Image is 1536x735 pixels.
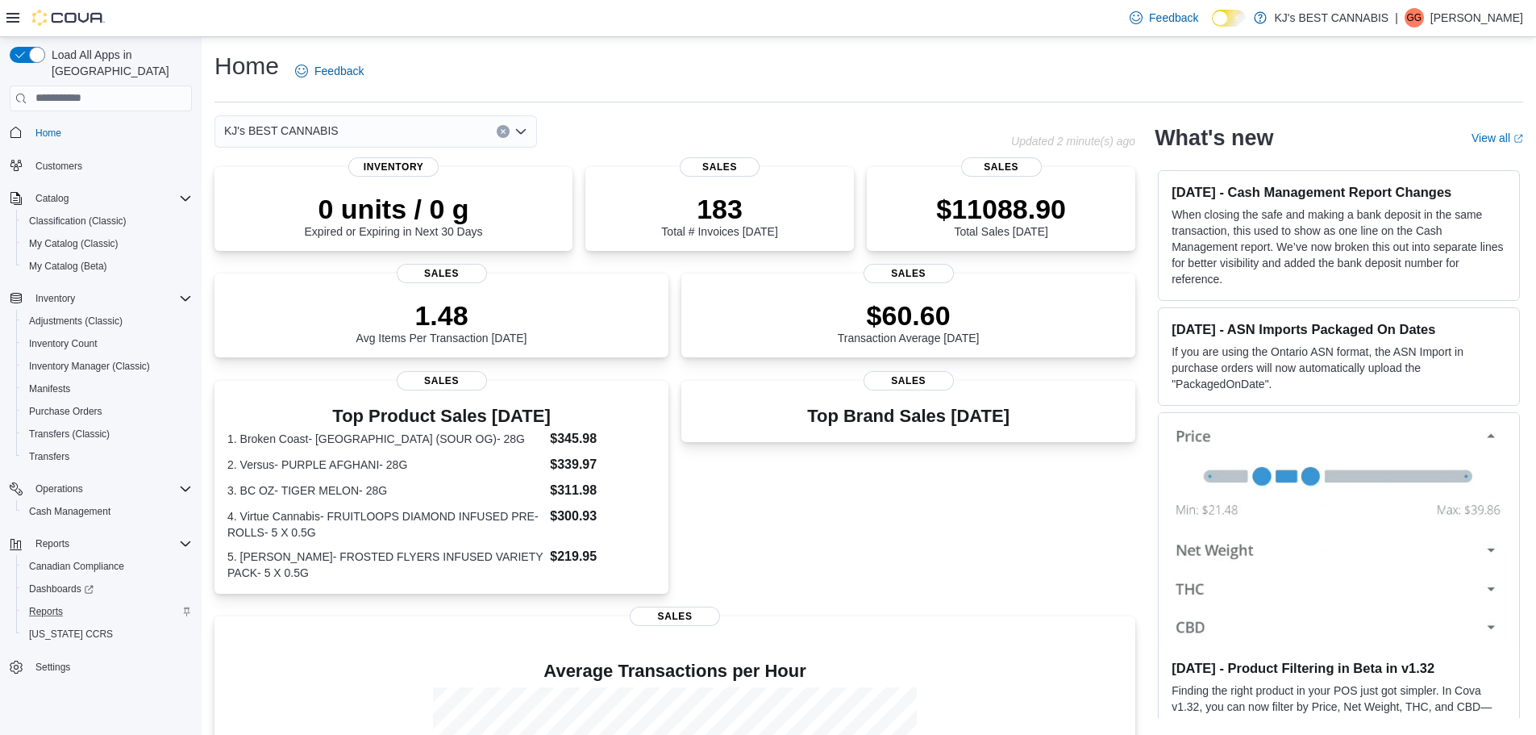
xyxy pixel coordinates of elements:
[661,193,777,225] p: 183
[16,423,198,445] button: Transfers (Classic)
[3,655,198,679] button: Settings
[227,508,543,541] dt: 4. Virtue Cannabis- FRUITLOOPS DIAMOND INFUSED PRE-ROLLS- 5 X 0.5G
[23,334,192,353] span: Inventory Count
[29,405,102,418] span: Purchase Orders
[29,123,192,143] span: Home
[29,657,192,677] span: Settings
[29,123,68,143] a: Home
[1172,321,1506,337] h3: [DATE] - ASN Imports Packaged On Dates
[35,160,82,173] span: Customers
[305,193,483,225] p: 0 units / 0 g
[1395,8,1398,27] p: |
[23,602,192,621] span: Reports
[29,289,81,308] button: Inventory
[16,555,198,578] button: Canadian Compliance
[497,125,510,138] button: Clear input
[23,579,100,599] a: Dashboards
[16,232,198,255] button: My Catalog (Classic)
[16,500,198,523] button: Cash Management
[35,127,61,140] span: Home
[3,121,198,144] button: Home
[23,311,129,331] a: Adjustments (Classic)
[214,50,279,82] h1: Home
[16,623,198,645] button: [US_STATE] CCRS
[23,557,192,576] span: Canadian Compliance
[348,157,439,177] span: Inventory
[23,424,116,444] a: Transfers (Classic)
[1407,8,1422,27] span: GG
[16,378,198,400] button: Manifests
[29,505,110,518] span: Cash Management
[23,402,192,421] span: Purchase Orders
[29,560,124,573] span: Canadian Compliance
[16,445,198,468] button: Transfers
[29,156,192,176] span: Customers
[35,292,75,305] span: Inventory
[1212,10,1246,27] input: Dark Mode
[227,549,543,581] dt: 5. [PERSON_NAME]- FROSTED FLYERS INFUSED VARIETY PACK- 5 X 0.5G
[23,211,192,231] span: Classification (Classic)
[29,605,63,618] span: Reports
[29,337,98,350] span: Inventory Count
[23,557,131,576] a: Canadian Compliance
[936,193,1066,225] p: $11088.90
[1011,135,1135,148] p: Updated 2 minute(s) ago
[23,624,119,644] a: [US_STATE] CCRS
[1430,8,1523,27] p: [PERSON_NAME]
[1123,2,1205,34] a: Feedback
[289,55,370,87] a: Feedback
[661,193,777,238] div: Total # Invoices [DATE]
[29,215,127,228] span: Classification (Classic)
[23,234,192,253] span: My Catalog (Classic)
[227,457,543,473] dt: 2. Versus- PURPLE AFGHANI- 28G
[1155,125,1273,151] h2: What's new
[35,482,83,495] span: Operations
[356,299,527,332] p: 1.48
[23,234,125,253] a: My Catalog (Classic)
[3,187,198,210] button: Catalog
[227,407,656,426] h3: Top Product Sales [DATE]
[23,502,192,521] span: Cash Management
[45,47,192,79] span: Load All Apps in [GEOGRAPHIC_DATA]
[838,299,980,345] div: Transaction Average [DATE]
[3,154,198,177] button: Customers
[16,600,198,623] button: Reports
[29,628,113,641] span: [US_STATE] CCRS
[1513,134,1523,144] svg: External link
[23,447,192,466] span: Transfers
[10,115,192,721] nav: Complex example
[1405,8,1424,27] div: Gurvinder Gurvinder
[1275,8,1389,27] p: KJ's BEST CANNABIS
[864,264,954,283] span: Sales
[23,357,192,376] span: Inventory Manager (Classic)
[1172,184,1506,200] h3: [DATE] - Cash Management Report Changes
[23,311,192,331] span: Adjustments (Classic)
[23,357,156,376] a: Inventory Manager (Classic)
[29,289,192,308] span: Inventory
[314,63,364,79] span: Feedback
[3,478,198,500] button: Operations
[29,479,89,499] button: Operations
[23,257,114,276] a: My Catalog (Beta)
[514,125,527,138] button: Open list of options
[1172,344,1506,392] p: If you are using the Ontario ASN format, the ASN Import in purchase orders will now automatically...
[23,502,117,521] a: Cash Management
[227,482,543,499] dt: 3. BC OZ- TIGER MELON- 28G
[16,255,198,278] button: My Catalog (Beta)
[35,661,70,674] span: Settings
[29,479,192,499] span: Operations
[29,189,192,208] span: Catalog
[397,264,487,283] span: Sales
[3,287,198,310] button: Inventory
[29,237,119,250] span: My Catalog (Classic)
[550,481,656,500] dd: $311.98
[23,424,192,444] span: Transfers (Classic)
[29,428,110,441] span: Transfers (Classic)
[807,407,1009,426] h3: Top Brand Sales [DATE]
[29,260,107,273] span: My Catalog (Beta)
[864,371,954,390] span: Sales
[356,299,527,345] div: Avg Items Per Transaction [DATE]
[29,315,123,328] span: Adjustments (Classic)
[23,379,77,399] a: Manifests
